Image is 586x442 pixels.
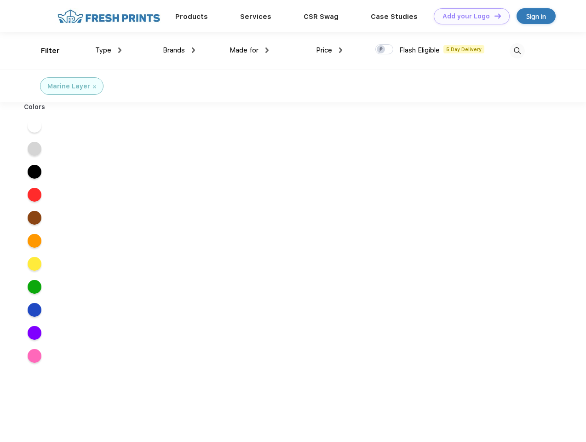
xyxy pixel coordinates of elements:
[55,8,163,24] img: fo%20logo%202.webp
[95,46,111,54] span: Type
[399,46,440,54] span: Flash Eligible
[230,46,259,54] span: Made for
[240,12,271,21] a: Services
[17,102,52,112] div: Colors
[118,47,121,53] img: dropdown.png
[442,12,490,20] div: Add your Logo
[47,81,90,91] div: Marine Layer
[265,47,269,53] img: dropdown.png
[192,47,195,53] img: dropdown.png
[163,46,185,54] span: Brands
[510,43,525,58] img: desktop_search.svg
[339,47,342,53] img: dropdown.png
[175,12,208,21] a: Products
[41,46,60,56] div: Filter
[93,85,96,88] img: filter_cancel.svg
[443,45,484,53] span: 5 Day Delivery
[517,8,556,24] a: Sign in
[304,12,339,21] a: CSR Swag
[316,46,332,54] span: Price
[494,13,501,18] img: DT
[526,11,546,22] div: Sign in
